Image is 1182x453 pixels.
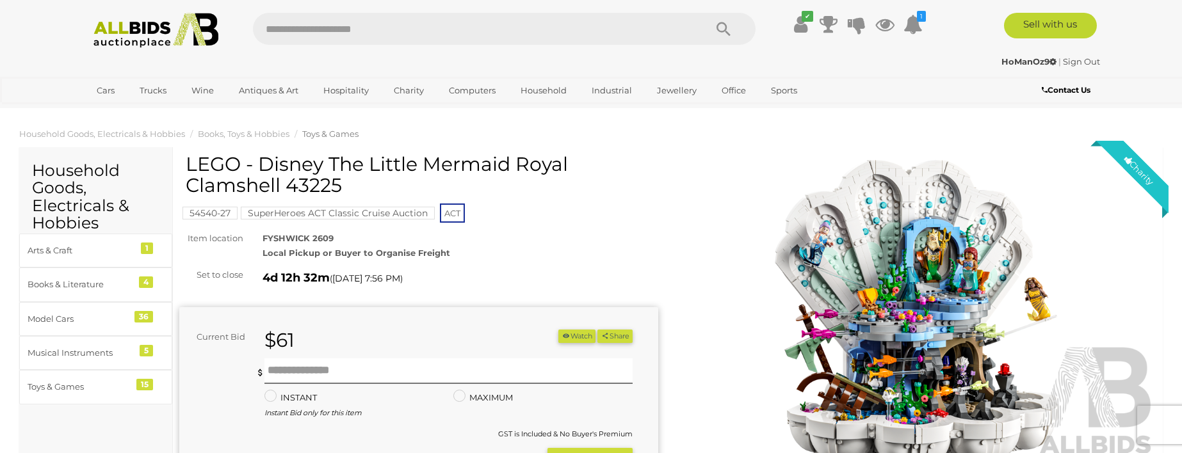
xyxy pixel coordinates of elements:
i: 1 [917,11,926,22]
li: Watch this item [558,330,595,343]
a: SuperHeroes ACT Classic Cruise Auction [241,208,435,218]
img: Allbids.com.au [86,13,225,48]
a: Toys & Games [302,129,359,139]
div: Musical Instruments [28,346,133,360]
a: Office [713,80,754,101]
strong: Local Pickup or Buyer to Organise Freight [263,248,450,258]
label: INSTANT [264,390,317,405]
h1: LEGO - Disney The Little Mermaid Royal Clamshell 43225 [186,154,655,196]
span: ( ) [330,273,403,283]
b: Contact Us [1042,85,1090,95]
label: MAXIMUM [453,390,513,405]
div: 4 [139,276,153,288]
a: Arts & Craft 1 [19,234,172,267]
a: Charity [385,80,432,101]
div: Model Cars [28,312,133,326]
a: Household Goods, Electricals & Hobbies [19,129,185,139]
div: Arts & Craft [28,243,133,258]
mark: SuperHeroes ACT Classic Cruise Auction [241,207,435,219]
a: Household [512,80,575,101]
a: Sign Out [1063,56,1100,67]
a: ✔ [791,13,810,36]
strong: 4d 12h 32m [263,271,330,285]
i: ✔ [802,11,813,22]
a: Cars [88,80,123,101]
a: Sell with us [1004,13,1097,38]
div: Set to close [170,267,253,282]
a: Computers [441,80,504,101]
a: Contact Us [1042,83,1094,97]
a: Hospitality [315,80,377,101]
button: Watch [558,330,595,343]
a: Antiques & Art [231,80,307,101]
span: ACT [440,203,465,223]
a: Trucks [131,80,175,101]
span: | [1058,56,1061,67]
a: Model Cars 36 [19,302,172,336]
a: 1 [903,13,923,36]
a: Wine [183,80,222,101]
i: Instant Bid only for this item [264,408,362,417]
div: 15 [136,379,153,390]
div: Toys & Games [28,379,133,394]
div: Books & Literature [28,277,133,292]
div: 5 [140,345,153,356]
a: [GEOGRAPHIC_DATA] [88,101,196,122]
a: Sports [763,80,806,101]
a: Industrial [583,80,640,101]
button: Share [597,330,633,343]
div: 1 [141,242,153,254]
a: HoManOz9 [1001,56,1058,67]
span: [DATE] 7:56 PM [332,273,400,284]
div: 36 [134,311,153,322]
a: Toys & Games 15 [19,370,172,404]
div: Item location [170,231,253,246]
a: Books, Toys & Hobbies [198,129,289,139]
a: Books & Literature 4 [19,267,172,301]
a: 54540-27 [182,208,238,218]
a: Jewellery [649,80,705,101]
h2: Household Goods, Electricals & Hobbies [32,162,159,232]
strong: HoManOz9 [1001,56,1057,67]
strong: $61 [264,328,295,352]
div: Charity [1110,141,1169,200]
mark: 54540-27 [182,207,238,219]
a: Musical Instruments 5 [19,336,172,370]
div: Current Bid [179,330,255,344]
button: Search [692,13,756,45]
small: GST is Included & No Buyer's Premium [498,429,633,438]
strong: FYSHWICK 2609 [263,233,334,243]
